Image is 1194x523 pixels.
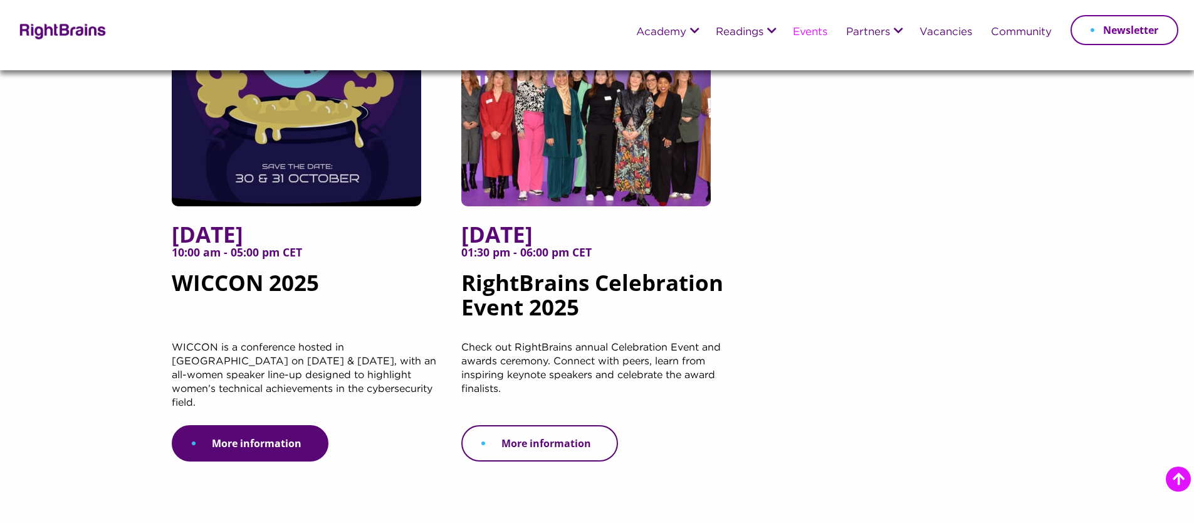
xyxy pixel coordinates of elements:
p: Check out RightBrains annual Celebration Event and awards ceremony. Connect with peers, learn fro... [461,341,732,425]
h5: WICCON 2025 [172,222,443,341]
a: Readings [716,27,763,38]
a: Newsletter [1071,15,1178,45]
a: Events [793,27,827,38]
img: Rightbrains [16,21,107,40]
span: [DATE] [172,222,443,246]
span: [DATE] [461,222,732,246]
a: More information [172,425,328,462]
p: WICCON is a conference hosted in [GEOGRAPHIC_DATA] on [DATE] & [DATE], with an all-women speaker ... [172,341,443,425]
h5: RightBrains Celebration Event 2025 [461,222,732,341]
a: Vacancies [919,27,972,38]
a: More information [461,425,618,462]
a: Community [991,27,1052,38]
span: 10:00 am - 05:00 pm CET [172,246,443,270]
span: 01:30 pm - 06:00 pm CET [461,246,732,270]
a: Academy [636,27,686,38]
a: Partners [846,27,890,38]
